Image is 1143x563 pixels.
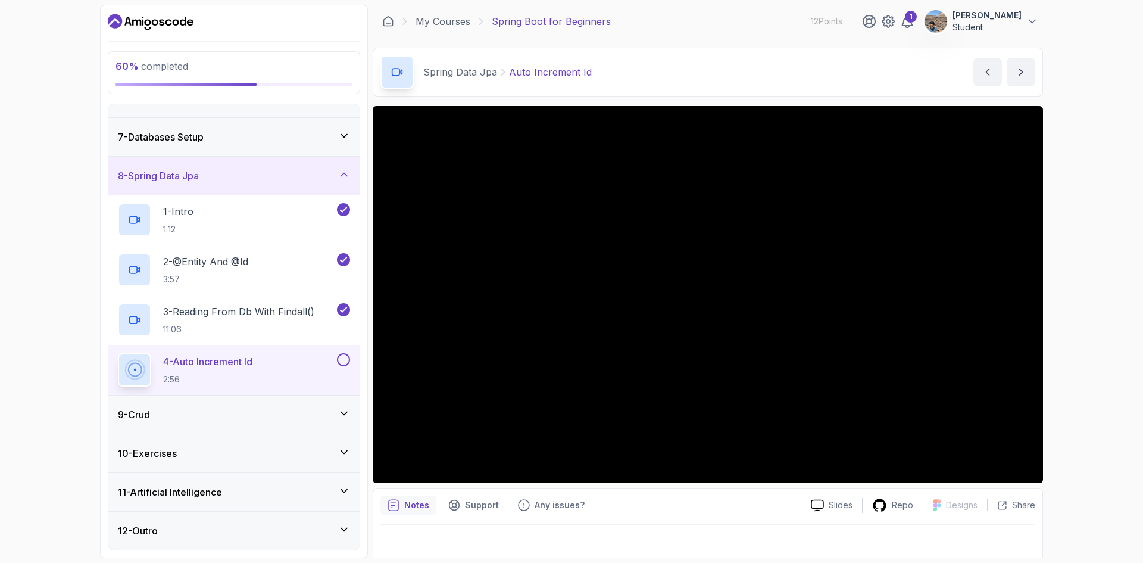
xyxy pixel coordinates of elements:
span: completed [115,60,188,72]
p: [PERSON_NAME] [952,10,1022,21]
p: Support [465,499,499,511]
img: user profile image [925,10,947,33]
iframe: 4 - Auto Increment Id [373,106,1043,483]
button: 4-Auto Increment Id2:56 [118,353,350,387]
p: Share [1012,499,1035,511]
p: Notes [404,499,429,511]
h3: 11 - Artificial Intelligence [118,485,222,499]
button: Support button [441,496,506,515]
button: user profile image[PERSON_NAME]Student [924,10,1038,33]
span: 60 % [115,60,139,72]
a: Dashboard [108,13,193,32]
p: 2 - @Entity And @Id [163,254,248,269]
p: 3 - Reading From Db With Findall() [163,304,314,319]
button: 10-Exercises [108,434,360,472]
p: Slides [829,499,852,511]
div: 1 [905,11,917,23]
h3: 7 - Databases Setup [118,130,204,144]
p: Spring Data Jpa [423,65,497,79]
button: Feedback button [511,496,592,515]
button: notes button [380,496,436,515]
p: 2:56 [163,374,252,385]
button: next content [1007,58,1035,86]
button: 9-Crud [108,396,360,434]
a: Dashboard [382,15,394,27]
p: Auto Increment Id [509,65,592,79]
button: 1-Intro1:12 [118,203,350,237]
p: Student [952,21,1022,33]
p: 4 - Auto Increment Id [163,354,252,369]
a: 1 [900,14,914,29]
p: Designs [946,499,978,511]
a: My Courses [416,14,470,29]
button: 3-Reading From Db With Findall()11:06 [118,303,350,337]
a: Repo [863,498,923,513]
button: Share [987,499,1035,511]
p: 11:06 [163,324,314,335]
p: Any issues? [535,499,585,511]
h3: 8 - Spring Data Jpa [118,169,199,183]
h3: 9 - Crud [118,408,150,422]
p: 12 Points [811,15,842,27]
a: Slides [801,499,862,512]
p: 3:57 [163,273,248,285]
button: 8-Spring Data Jpa [108,157,360,195]
button: 11-Artificial Intelligence [108,473,360,511]
button: previous content [973,58,1002,86]
p: Repo [892,499,913,511]
button: 7-Databases Setup [108,118,360,156]
p: 1 - Intro [163,204,193,219]
h3: 12 - Outro [118,524,158,538]
button: 12-Outro [108,512,360,550]
h3: 10 - Exercises [118,446,177,461]
p: Spring Boot for Beginners [492,14,611,29]
button: 2-@Entity And @Id3:57 [118,253,350,287]
p: 1:12 [163,223,193,235]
